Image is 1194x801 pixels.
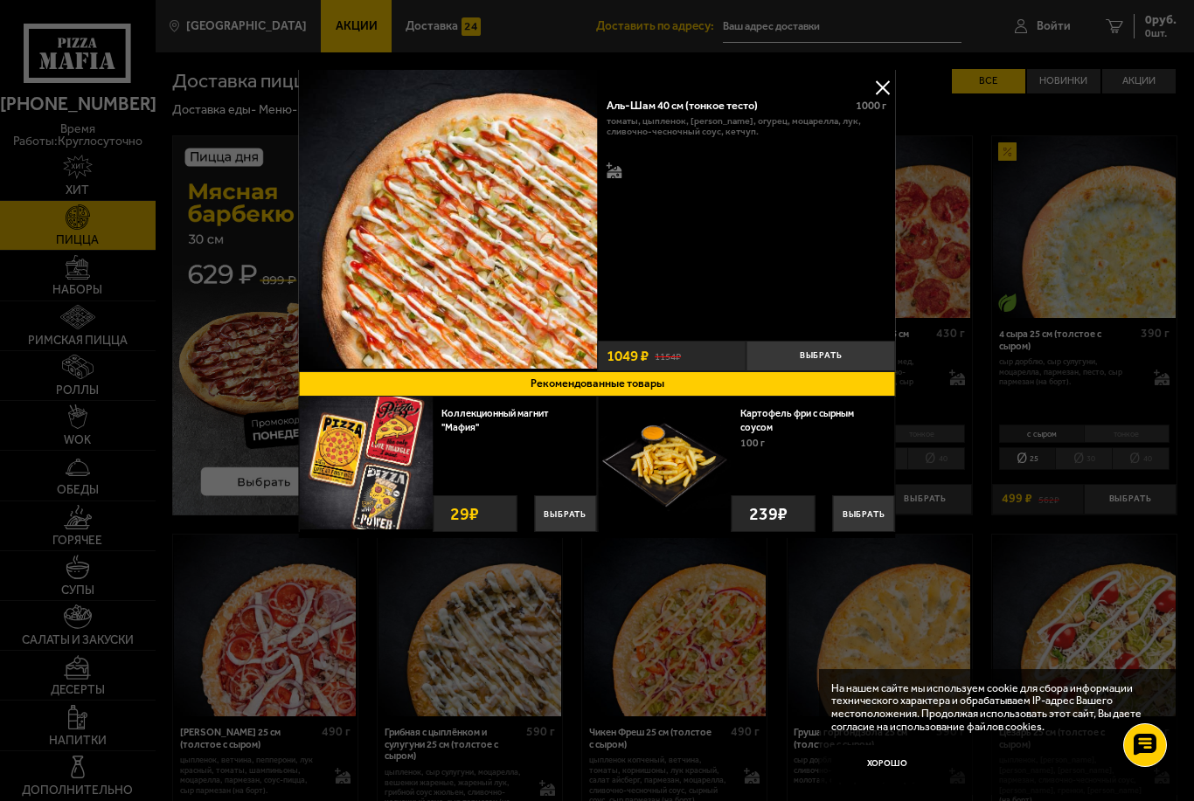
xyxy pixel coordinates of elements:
a: Картофель фри с сырным соусом [740,407,854,434]
button: Рекомендованные товары [299,371,896,397]
span: 1000 г [856,99,886,112]
strong: 29 ₽ [446,496,483,531]
button: Хорошо [831,745,943,783]
a: Аль-Шам 40 см (тонкое тесто) [299,70,598,371]
img: Аль-Шам 40 см (тонкое тесто) [299,70,598,369]
button: Выбрать [746,341,896,371]
button: Выбрать [534,495,596,532]
a: Коллекционный магнит "Мафия" [441,407,549,434]
p: томаты, цыпленок, [PERSON_NAME], огурец, моцарелла, лук, сливочно-чесночный соус, кетчуп. [607,116,886,136]
span: 1049 ₽ [607,349,649,363]
s: 1154 ₽ [655,349,681,363]
p: На нашем сайте мы используем cookie для сбора информации технического характера и обрабатываем IP... [831,682,1154,734]
div: Аль-Шам 40 см (тонкое тесто) [607,99,844,112]
strong: 239 ₽ [745,496,792,531]
button: Выбрать [833,495,895,532]
span: 100 г [740,437,765,449]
